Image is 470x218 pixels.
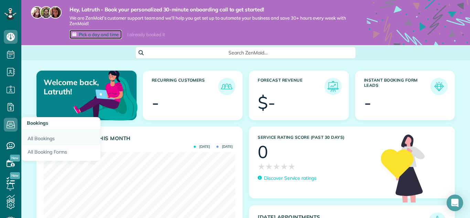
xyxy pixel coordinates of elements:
h3: Service Rating score (past 30 days) [258,135,374,140]
span: ★ [288,160,296,173]
img: jorge-587dff0eeaa6aab1f244e6dc62b8924c3b6ad411094392a53c71c6c4a576187d.jpg [40,6,52,19]
span: ★ [273,160,280,173]
span: We are ZenMaid’s customer support team and we’ll help you get set up to automate your business an... [70,15,346,27]
span: [DATE] [194,145,210,148]
span: ★ [258,160,265,173]
img: maria-72a9807cf96188c08ef61303f053569d2e2a8a1cde33d635c8a3ac13582a053d.jpg [31,6,43,19]
img: dashboard_welcome-42a62b7d889689a78055ac9021e634bf52bae3f8056760290aed330b23ab8690.png [72,63,139,129]
p: Welcome back, Latruth! [44,78,104,96]
div: I already booked it [123,30,169,39]
a: Pick a day and time [70,30,122,39]
a: Discover Service ratings [258,175,317,182]
a: All Bookings [21,129,100,145]
div: 0 [258,143,268,160]
span: ★ [265,160,273,173]
span: New [10,155,20,162]
div: - [152,94,159,111]
span: [DATE] [216,145,233,148]
span: New [10,172,20,179]
div: Open Intercom Messenger [447,195,463,211]
img: michelle-19f622bdf1676172e81f8f8fba1fb50e276960ebfe0243fe18214015130c80e4.jpg [49,6,62,19]
div: $- [258,94,275,111]
img: icon_form_leads-04211a6a04a5b2264e4ee56bc0799ec3eb69b7e499cbb523a139df1d13a81ae0.png [432,80,446,93]
h3: Recurring Customers [152,78,218,95]
div: - [364,94,371,111]
span: ★ [280,160,288,173]
span: Pick a day and time [79,32,119,37]
img: icon_forecast_revenue-8c13a41c7ed35a8dcfafea3cbb826a0462acb37728057bba2d056411b612bbbe.png [326,80,340,93]
h3: Forecast Revenue [258,78,324,95]
a: All Booking Forms [21,145,100,161]
strong: Hey, Latruth - Book your personalized 30-minute onboarding call to get started! [70,6,346,13]
p: Discover Service ratings [264,175,317,182]
h3: Instant Booking Form Leads [364,78,431,95]
img: icon_recurring_customers-cf858462ba22bcd05b5a5880d41d6543d210077de5bb9ebc9590e49fd87d84ed.png [220,80,234,93]
span: Bookings [27,120,48,126]
h3: Actual Revenue this month [45,135,235,142]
